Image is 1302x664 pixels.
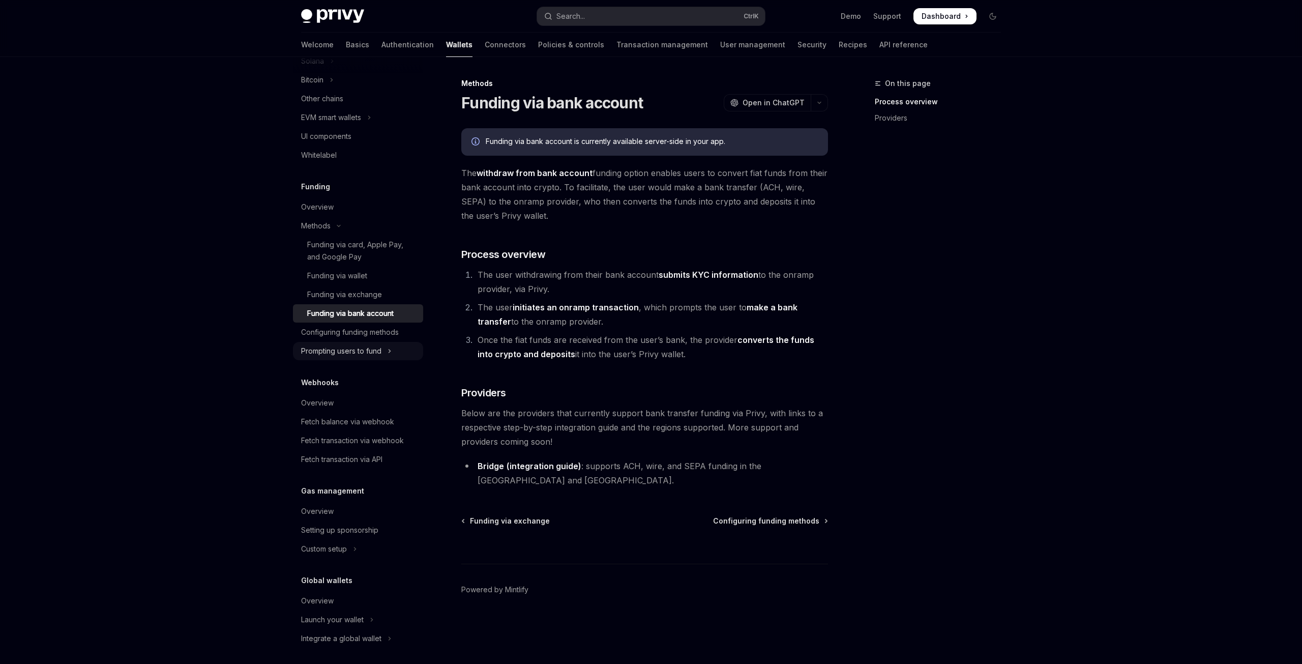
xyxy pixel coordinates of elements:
[461,406,828,449] span: Below are the providers that currently support bank transfer funding via Privy, with links to a r...
[307,239,417,263] div: Funding via card, Apple Pay, and Google Pay
[381,33,434,57] a: Authentication
[301,505,334,517] div: Overview
[307,270,367,282] div: Funding via wallet
[293,450,423,469] a: Fetch transaction via API
[293,127,423,146] a: UI components
[293,342,423,360] button: Toggle Prompting users to fund section
[346,33,369,57] a: Basics
[301,435,404,447] div: Fetch transaction via webhook
[301,614,364,626] div: Launch your wallet
[301,453,382,466] div: Fetch transaction via API
[293,304,423,323] a: Funding via bank account
[293,198,423,216] a: Overview
[301,574,352,587] h5: Global wallets
[301,181,330,193] h5: Funding
[293,146,423,164] a: Whitelabel
[556,10,585,22] div: Search...
[475,268,828,296] li: The user withdrawing from their bank account to the onramp provider, via Privy.
[743,98,805,108] span: Open in ChatGPT
[293,236,423,266] a: Funding via card, Apple Pay, and Google Pay
[293,108,423,127] button: Toggle EVM smart wallets section
[301,595,334,607] div: Overview
[461,166,828,223] span: The funding option enables users to convert fiat funds from their bank account into crypto. To fa...
[301,33,334,57] a: Welcome
[513,302,639,312] strong: initiates an onramp transaction
[485,33,526,57] a: Connectors
[307,288,382,301] div: Funding via exchange
[293,540,423,558] button: Toggle Custom setup section
[744,12,759,20] span: Ctrl K
[885,77,931,90] span: On this page
[486,136,818,148] div: Funding via bank account is currently available server-side in your app.
[293,502,423,521] a: Overview
[293,323,423,341] a: Configuring funding methods
[475,333,828,361] li: Once the fiat funds are received from the user’s bank, the provider it into the user’s Privy wallet.
[301,485,364,497] h5: Gas management
[293,394,423,412] a: Overview
[301,220,331,232] div: Methods
[446,33,472,57] a: Wallets
[461,386,506,400] span: Providers
[301,201,334,213] div: Overview
[724,94,811,111] button: Open in ChatGPT
[293,71,423,89] button: Toggle Bitcoin section
[720,33,785,57] a: User management
[461,78,828,89] div: Methods
[293,267,423,285] a: Funding via wallet
[461,459,828,487] li: : supports ACH, wire, and SEPA funding in the [GEOGRAPHIC_DATA] and [GEOGRAPHIC_DATA].
[301,377,339,389] h5: Webhooks
[841,11,861,21] a: Demo
[293,217,423,235] button: Toggle Methods section
[293,611,423,629] button: Toggle Launch your wallet section
[461,94,643,112] h1: Funding via bank account
[475,300,828,329] li: The user , which prompts the user to to the onramp provider.
[301,111,361,124] div: EVM smart wallets
[797,33,826,57] a: Security
[301,632,381,645] div: Integrate a global wallet
[477,168,593,178] strong: withdraw from bank account
[537,7,765,25] button: Open search
[659,270,758,280] strong: submits KYC information
[301,149,337,161] div: Whitelabel
[875,110,1009,126] a: Providers
[301,326,399,338] div: Configuring funding methods
[293,629,423,648] button: Toggle Integrate a global wallet section
[293,413,423,431] a: Fetch balance via webhook
[301,416,394,428] div: Fetch balance via webhook
[913,8,976,24] a: Dashboard
[293,521,423,539] a: Setting up sponsorship
[875,94,1009,110] a: Process overview
[461,247,545,262] span: Process overview
[301,130,351,142] div: UI components
[301,93,343,105] div: Other chains
[616,33,708,57] a: Transaction management
[462,516,550,526] a: Funding via exchange
[507,461,581,472] a: (integration guide)
[839,33,867,57] a: Recipes
[301,9,364,23] img: dark logo
[461,585,528,595] a: Powered by Mintlify
[471,137,482,148] svg: Info
[879,33,928,57] a: API reference
[985,8,1001,24] button: Toggle dark mode
[301,524,378,536] div: Setting up sponsorship
[293,90,423,108] a: Other chains
[301,74,323,86] div: Bitcoin
[922,11,961,21] span: Dashboard
[301,397,334,409] div: Overview
[478,461,504,471] strong: Bridge
[293,431,423,450] a: Fetch transaction via webhook
[293,592,423,610] a: Overview
[307,307,394,320] div: Funding via bank account
[293,285,423,304] a: Funding via exchange
[873,11,901,21] a: Support
[301,345,381,357] div: Prompting users to fund
[538,33,604,57] a: Policies & controls
[713,516,819,526] span: Configuring funding methods
[470,516,550,526] span: Funding via exchange
[713,516,827,526] a: Configuring funding methods
[301,543,347,555] div: Custom setup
